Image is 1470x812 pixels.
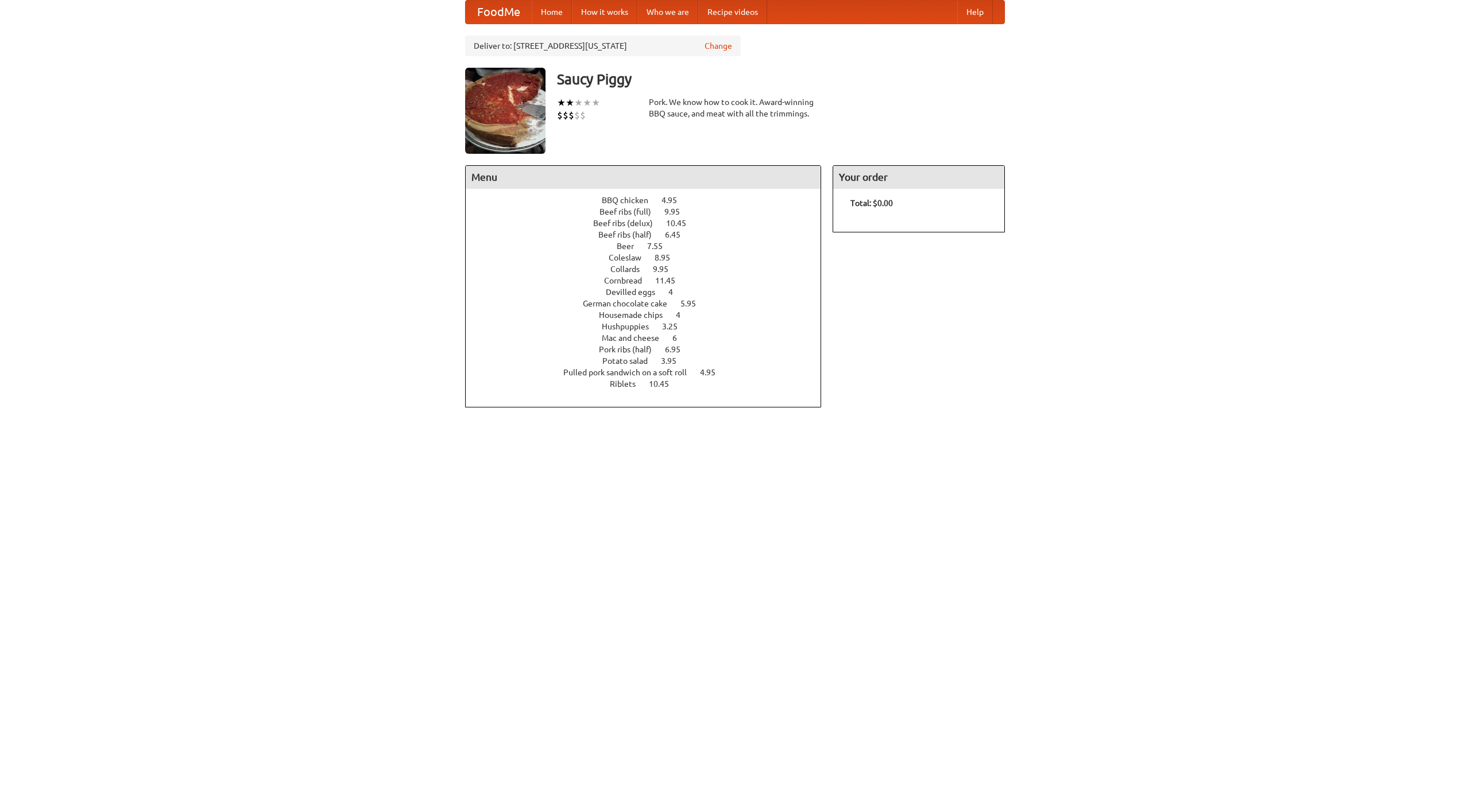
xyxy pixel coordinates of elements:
span: Collards [610,265,651,274]
a: Home [532,1,572,24]
span: Coleslaw [609,253,653,262]
span: 10.45 [649,379,680,388]
a: Riblets 10.45 [610,379,690,388]
a: Beef ribs (delux) 10.45 [593,219,707,228]
span: German chocolate cake [583,299,679,308]
li: $ [580,109,586,122]
a: Change [705,40,732,52]
a: German chocolate cake 5.95 [583,299,717,308]
a: Hushpuppies 3.25 [602,322,699,331]
h3: Saucy Piggy [557,68,1005,91]
span: 4.95 [700,368,727,377]
a: Mac and cheese 6 [602,333,698,343]
li: $ [568,109,574,122]
h4: Your order [833,166,1004,189]
li: ★ [591,96,600,109]
span: Beer [617,242,645,251]
li: $ [563,109,568,122]
a: How it works [572,1,637,24]
a: Beef ribs (half) 6.45 [598,230,702,239]
span: Housemade chips [599,310,674,320]
li: ★ [566,96,574,109]
a: FoodMe [466,1,532,24]
span: 4 [668,287,684,297]
span: 10.45 [666,219,698,228]
span: Cornbread [604,276,653,285]
span: BBQ chicken [602,196,660,205]
b: Total: $0.00 [850,199,893,208]
a: Recipe videos [698,1,767,24]
span: 3.25 [662,322,689,331]
span: 4.95 [661,196,688,205]
span: 11.45 [655,276,687,285]
div: Pork. We know how to cook it. Award-winning BBQ sauce, and meat with all the trimmings. [649,96,821,119]
span: 7.55 [647,242,674,251]
span: 9.95 [653,265,680,274]
span: 5.95 [680,299,707,308]
span: 6 [672,333,688,343]
span: Pulled pork sandwich on a soft roll [563,368,698,377]
span: Beef ribs (delux) [593,219,664,228]
a: Pulled pork sandwich on a soft roll 4.95 [563,368,737,377]
span: Beef ribs (half) [598,230,663,239]
img: angular.jpg [465,68,546,154]
span: 3.95 [661,356,688,366]
span: 8.95 [655,253,682,262]
span: Pork ribs (half) [599,345,663,354]
a: Cornbread 11.45 [604,276,697,285]
span: Devilled eggs [606,287,667,297]
span: Mac and cheese [602,333,671,343]
a: Beer 7.55 [617,242,684,251]
li: ★ [583,96,591,109]
li: ★ [574,96,583,109]
span: Beef ribs (full) [599,207,663,216]
span: 9.95 [664,207,691,216]
span: Hushpuppies [602,322,660,331]
a: Beef ribs (full) 9.95 [599,207,701,216]
h4: Menu [466,166,821,189]
li: ★ [557,96,566,109]
li: $ [574,109,580,122]
span: Riblets [610,379,647,388]
div: Deliver to: [STREET_ADDRESS][US_STATE] [465,36,741,56]
span: 6.95 [665,345,692,354]
span: Potato salad [602,356,659,366]
a: Coleslaw 8.95 [609,253,691,262]
li: $ [557,109,563,122]
a: Collards 9.95 [610,265,690,274]
span: 4 [676,310,692,320]
a: Potato salad 3.95 [602,356,698,366]
a: Who we are [637,1,698,24]
a: Help [957,1,993,24]
a: Housemade chips 4 [599,310,702,320]
a: Pork ribs (half) 6.95 [599,345,702,354]
span: 6.45 [665,230,692,239]
a: BBQ chicken 4.95 [602,196,698,205]
a: Devilled eggs 4 [606,287,694,297]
